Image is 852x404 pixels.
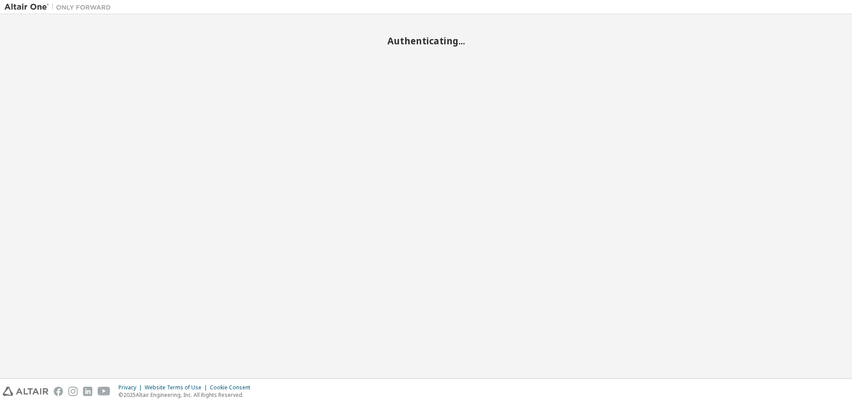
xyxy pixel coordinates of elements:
h2: Authenticating... [4,35,848,47]
img: instagram.svg [68,387,78,396]
div: Website Terms of Use [145,384,210,391]
img: youtube.svg [98,387,110,396]
img: altair_logo.svg [3,387,48,396]
div: Cookie Consent [210,384,256,391]
p: © 2025 Altair Engineering, Inc. All Rights Reserved. [118,391,256,399]
img: facebook.svg [54,387,63,396]
img: linkedin.svg [83,387,92,396]
img: Altair One [4,3,115,12]
div: Privacy [118,384,145,391]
